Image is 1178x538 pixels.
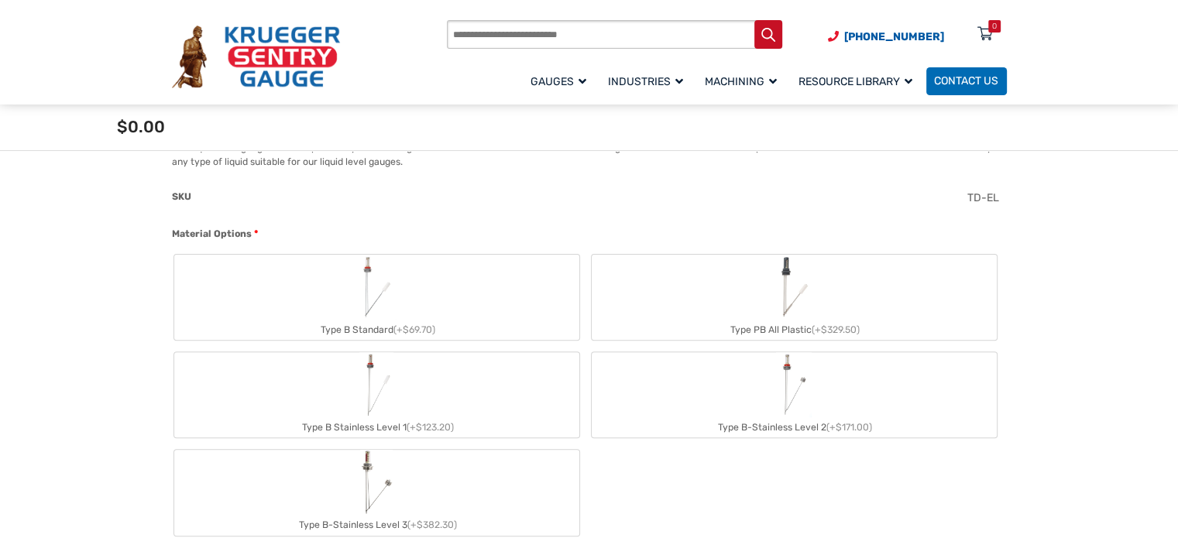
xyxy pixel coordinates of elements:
span: Material Options [172,228,252,239]
a: Phone Number (920) 434-8860 [828,29,944,45]
div: Type B-Stainless Level 2 [592,417,997,437]
a: Contact Us [926,67,1007,95]
span: Industries [608,75,683,88]
a: Industries [600,65,697,97]
span: Resource Library [798,75,912,88]
span: Contact Us [934,75,998,88]
span: [PHONE_NUMBER] [844,30,944,43]
label: Type PB All Plastic [592,255,997,340]
span: (+$382.30) [407,519,457,530]
span: Gauges [531,75,586,88]
div: Type B-Stainless Level 3 [174,515,579,535]
label: Type B Stainless Level 1 [174,352,579,437]
a: Resource Library [791,65,926,97]
div: Type PB All Plastic [592,320,997,340]
div: Type B Stainless Level 1 [174,417,579,437]
img: Krueger Sentry Gauge [172,26,340,87]
span: (+$123.20) [407,422,454,433]
p: This liquid level gauge is made specifically for standing barrels. We can accommodate 55, 30, and... [172,141,1007,170]
span: Machining [705,75,777,88]
span: $0.00 [117,117,165,136]
a: Gauges [523,65,600,97]
a: Machining [697,65,791,97]
span: (+$69.70) [393,324,435,335]
label: Type B-Stainless Level 2 [592,352,997,437]
abbr: required [254,227,258,241]
span: SKU [172,191,191,202]
label: Type B-Stainless Level 3 [174,450,579,535]
div: Type B Standard [174,320,579,340]
div: 0 [992,20,997,33]
label: Type B Standard [174,255,579,340]
span: (+$329.50) [812,324,860,335]
span: TD-EL [967,191,999,204]
span: (+$171.00) [826,422,872,433]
